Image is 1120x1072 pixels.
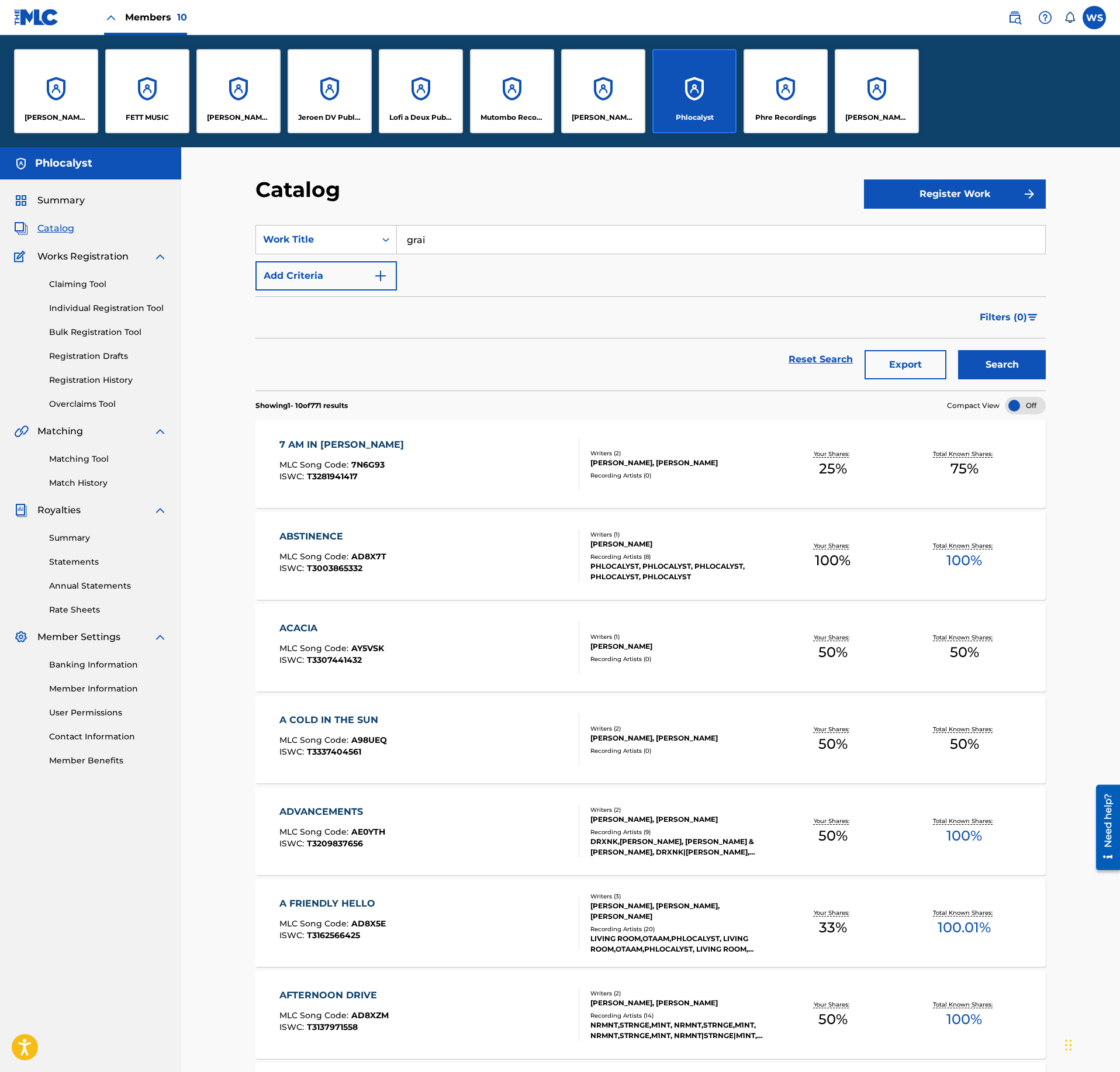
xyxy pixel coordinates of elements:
[1008,11,1022,25] img: search
[279,838,307,849] span: ISWC :
[933,817,995,825] p: Total Known Shares:
[255,971,1046,1059] a: AFTERNOON DRIVEMLC Song Code:AD8XZMISWC:T3137971558Writers (2)[PERSON_NAME], [PERSON_NAME]Recordi...
[933,1000,995,1009] p: Total Known Shares:
[1028,314,1038,321] img: filter
[590,641,767,652] div: [PERSON_NAME]
[279,551,351,562] span: MLC Song Code :
[389,112,453,123] p: Lofi a Deux Publishing
[845,112,909,123] p: Viktor Minsky Publishing
[279,530,386,544] div: ABSTINENCE
[37,630,120,644] span: Member Settings
[207,112,271,123] p: Florian Mohr Publishing
[946,1009,982,1030] span: 100 %
[279,1010,351,1021] span: MLC Song Code :
[49,604,167,616] a: Rate Sheets
[933,633,995,642] p: Total Known Shares:
[351,459,385,470] span: 7N6G93
[814,908,852,917] p: Your Shares:
[255,604,1046,691] a: ACACIAMLC Song Code:AY5VSKISWC:T3307441432Writers (1)[PERSON_NAME]Recording Artists (0)Your Share...
[105,49,189,133] a: AccountsFETT MUSIC
[652,49,737,133] a: AccountsPhlocalyst
[14,9,59,26] img: MLC Logo
[818,825,848,846] span: 50 %
[933,449,995,458] p: Total Known Shares:
[590,836,767,857] div: DRXNK,[PERSON_NAME], [PERSON_NAME] & [PERSON_NAME], DRXNK|[PERSON_NAME], [PERSON_NAME],[PERSON_NA...
[279,746,307,757] span: ISWC :
[255,696,1046,783] a: A COLD IN THE SUNMLC Song Code:A98UEQISWC:T3337404561Writers (2)[PERSON_NAME], [PERSON_NAME]Recor...
[14,630,28,644] img: Member Settings
[279,655,307,665] span: ISWC :
[14,424,29,438] img: Matching
[177,12,187,23] span: 10
[14,503,28,517] img: Royalties
[49,374,167,386] a: Registration History
[590,561,767,582] div: PHLOCALYST, PHLOCALYST, PHLOCALYST, PHLOCALYST, PHLOCALYST
[125,11,187,24] span: Members
[1033,6,1057,29] div: Help
[351,918,386,929] span: AD8X5E
[1064,12,1076,23] div: Notifications
[307,563,362,573] span: T3003865332
[255,225,1046,390] form: Search Form
[37,503,81,517] span: Royalties
[950,458,979,479] span: 75 %
[279,735,351,745] span: MLC Song Code :
[590,552,767,561] div: Recording Artists ( 8 )
[590,655,767,663] div: Recording Artists ( 0 )
[279,897,386,911] div: A FRIENDLY HELLO
[279,713,387,727] div: A COLD IN THE SUN
[14,250,29,264] img: Works Registration
[973,303,1046,332] button: Filters (0)
[49,659,167,671] a: Banking Information
[14,193,85,208] a: SummarySummary
[814,449,852,458] p: Your Shares:
[255,261,397,291] button: Add Criteria
[819,917,847,938] span: 33 %
[1062,1016,1120,1072] div: Chat Widget
[590,989,767,998] div: Writers ( 2 )
[279,643,351,653] span: MLC Song Code :
[950,642,979,663] span: 50 %
[153,424,167,438] img: expand
[196,49,281,133] a: Accounts[PERSON_NAME] Publishing
[946,825,982,846] span: 100 %
[374,269,388,283] img: 9d2ae6d4665cec9f34b9.svg
[590,746,767,755] div: Recording Artists ( 0 )
[590,458,767,468] div: [PERSON_NAME], [PERSON_NAME]
[933,725,995,734] p: Total Known Shares:
[49,731,167,743] a: Contact Information
[279,918,351,929] span: MLC Song Code :
[818,1009,848,1030] span: 50 %
[255,512,1046,600] a: ABSTINENCEMLC Song Code:AD8X7TISWC:T3003865332Writers (1)[PERSON_NAME]Recording Artists (8)PHLOCA...
[1003,6,1026,29] a: Public Search
[379,49,463,133] a: AccountsLofi a Deux Publishing
[865,350,946,379] button: Export
[980,310,1027,324] span: Filters ( 0 )
[590,828,767,836] div: Recording Artists ( 9 )
[126,112,169,123] p: FETT MUSIC
[1065,1028,1072,1063] div: Drag
[590,805,767,814] div: Writers ( 2 )
[590,449,767,458] div: Writers ( 2 )
[153,250,167,264] img: expand
[279,459,351,470] span: MLC Song Code :
[481,112,544,123] p: Mutombo Records
[49,326,167,338] a: Bulk Registration Tool
[590,530,767,539] div: Writers ( 1 )
[590,901,767,922] div: [PERSON_NAME], [PERSON_NAME], [PERSON_NAME]
[470,49,554,133] a: AccountsMutombo Records
[351,735,387,745] span: A98UEQ
[153,503,167,517] img: expand
[49,477,167,489] a: Match History
[351,643,384,653] span: AY5VSK
[1087,779,1120,877] iframe: Resource Center
[572,112,635,123] p: Parra for Cuva
[288,49,372,133] a: AccountsJeroen DV Publishing
[814,633,852,642] p: Your Shares:
[1022,187,1036,201] img: f7272a7cc735f4ea7f67.svg
[818,734,848,755] span: 50 %
[947,400,1000,411] span: Compact View
[37,222,74,236] span: Catalog
[938,917,991,938] span: 100.01 %
[25,112,88,123] p: Deniz Cengizler Publishing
